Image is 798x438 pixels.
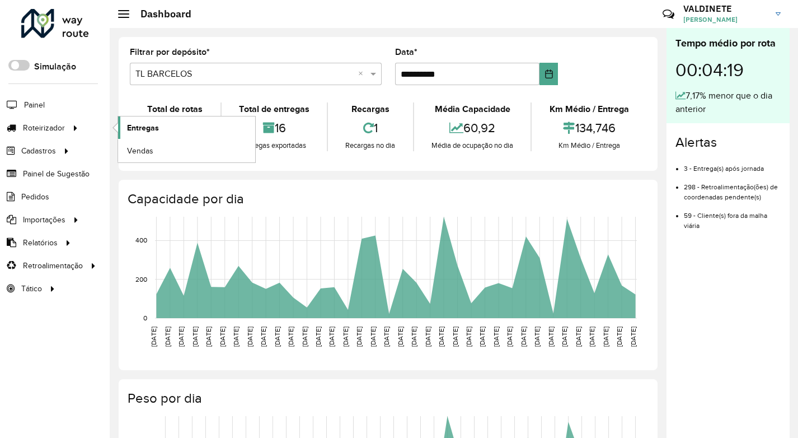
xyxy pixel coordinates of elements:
div: 1 [331,116,410,140]
text: [DATE] [397,327,404,347]
text: [DATE] [424,327,431,347]
h3: VALDINETE [683,3,767,14]
text: [DATE] [465,327,472,347]
span: Roteirizador [23,122,65,134]
text: [DATE] [246,327,254,347]
text: [DATE] [452,327,459,347]
text: [DATE] [191,327,199,347]
text: [DATE] [164,327,171,347]
text: [DATE] [232,327,240,347]
div: Total de entregas [224,102,325,116]
span: Retroalimentação [23,260,83,272]
text: [DATE] [438,327,445,347]
div: Tempo médio por rota [675,36,781,51]
span: Importações [23,214,65,226]
text: [DATE] [355,327,363,347]
label: Simulação [34,60,76,73]
text: [DATE] [177,327,185,347]
div: 16 [224,116,325,140]
label: Filtrar por depósito [130,45,210,59]
span: Painel de Sugestão [23,168,90,180]
div: 7,17% menor que o dia anterior [675,89,781,116]
span: Pedidos [21,191,49,203]
a: Contato Rápido [656,2,680,26]
div: Entregas exportadas [224,140,325,151]
text: [DATE] [602,327,609,347]
text: [DATE] [314,327,322,347]
text: [DATE] [383,327,390,347]
text: [DATE] [616,327,623,347]
div: Recargas [331,102,410,116]
h2: Dashboard [129,8,191,20]
text: 0 [143,314,147,321]
text: [DATE] [260,327,267,347]
h4: Alertas [675,134,781,151]
text: [DATE] [287,327,294,347]
text: [DATE] [301,327,308,347]
text: [DATE] [492,327,500,347]
div: 00:04:19 [675,51,781,89]
span: Entregas [127,122,159,134]
text: [DATE] [547,327,555,347]
li: 3 - Entrega(s) após jornada [684,155,781,174]
span: Cadastros [21,145,56,157]
text: [DATE] [369,327,377,347]
div: Média de ocupação no dia [417,140,528,151]
div: Km Médio / Entrega [534,140,644,151]
h4: Peso por dia [128,390,646,407]
text: [DATE] [342,327,349,347]
span: Relatórios [23,237,58,249]
text: [DATE] [533,327,541,347]
text: [DATE] [561,327,568,347]
div: Média Capacidade [417,102,528,116]
span: Vendas [127,145,153,157]
text: [DATE] [630,327,637,347]
div: Km Médio / Entrega [534,102,644,116]
li: 59 - Cliente(s) fora da malha viária [684,202,781,231]
h4: Capacidade por dia [128,191,646,207]
a: Vendas [118,139,255,162]
button: Choose Date [539,63,558,85]
div: Recargas no dia [331,140,410,151]
text: [DATE] [410,327,417,347]
text: [DATE] [478,327,486,347]
div: 134,746 [534,116,644,140]
div: Total de rotas [133,102,218,116]
div: 60,92 [417,116,528,140]
text: [DATE] [575,327,582,347]
a: Entregas [118,117,255,139]
text: 400 [135,237,147,244]
span: Clear all [358,67,368,81]
text: [DATE] [205,327,212,347]
text: [DATE] [274,327,281,347]
span: Painel [24,99,45,111]
li: 298 - Retroalimentação(ões) de coordenadas pendente(s) [684,174,781,202]
span: Tático [21,283,42,295]
text: 200 [135,276,147,283]
text: [DATE] [150,327,157,347]
text: [DATE] [219,327,226,347]
div: Críticas? Dúvidas? Elogios? Sugestões? Entre em contato conosco! [529,3,646,34]
text: [DATE] [588,327,595,347]
span: [PERSON_NAME] [683,15,767,25]
text: [DATE] [328,327,335,347]
text: [DATE] [520,327,527,347]
text: [DATE] [506,327,513,347]
label: Data [395,45,417,59]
